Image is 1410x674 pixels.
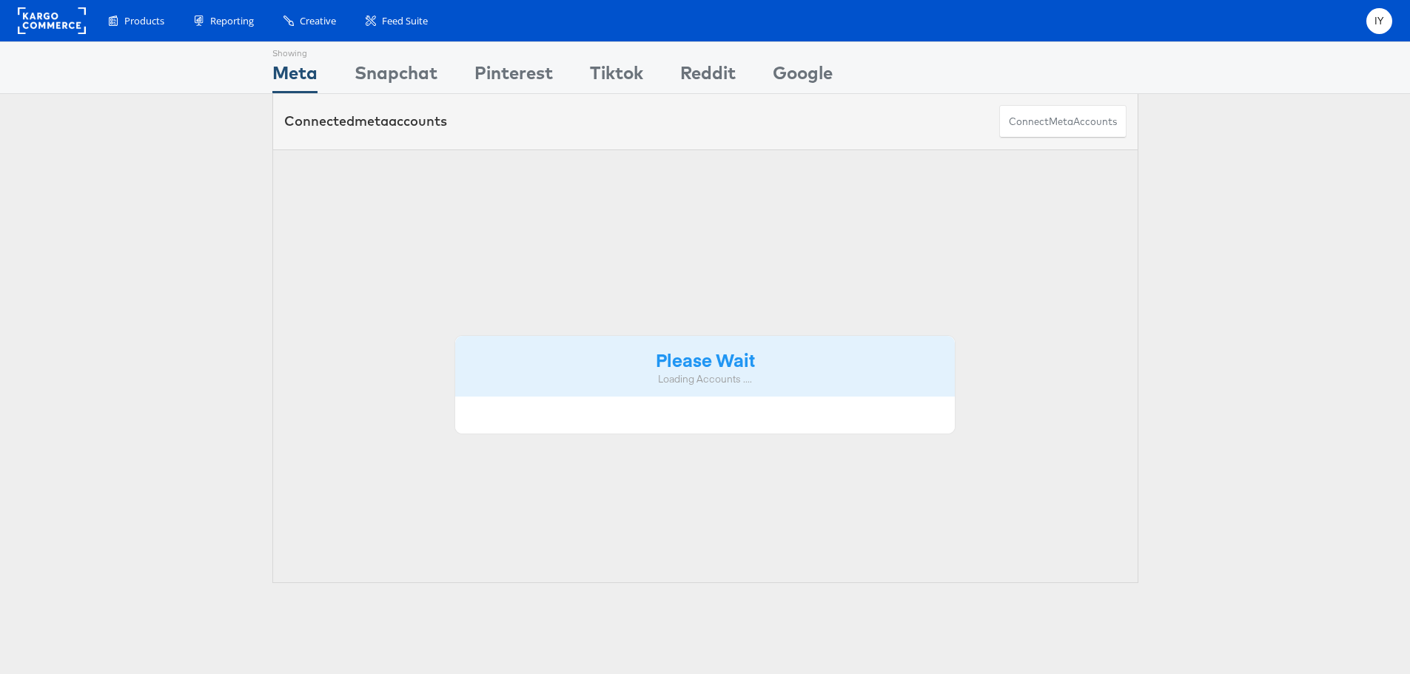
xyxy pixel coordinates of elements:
div: Google [773,60,833,93]
div: Loading Accounts .... [466,372,944,386]
div: Showing [272,42,318,60]
span: meta [1049,115,1073,129]
div: Snapchat [355,60,437,93]
span: IY [1374,16,1384,26]
div: Pinterest [474,60,553,93]
div: Connected accounts [284,112,447,131]
span: meta [355,112,389,129]
span: Feed Suite [382,14,428,28]
button: ConnectmetaAccounts [999,105,1127,138]
div: Meta [272,60,318,93]
span: Reporting [210,14,254,28]
span: Creative [300,14,336,28]
div: Reddit [680,60,736,93]
span: Products [124,14,164,28]
div: Tiktok [590,60,643,93]
strong: Please Wait [656,347,755,371]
